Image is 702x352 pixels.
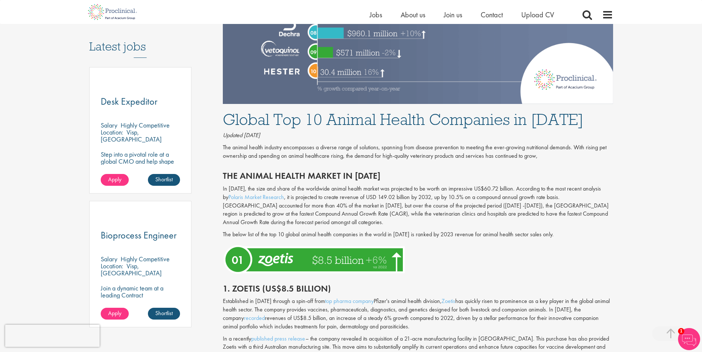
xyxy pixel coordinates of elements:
[223,171,613,181] h2: The Animal Health Market in [DATE]
[101,229,177,241] span: Bioprocess Engineer
[101,174,129,186] a: Apply
[121,121,170,129] p: Highly Competitive
[108,175,121,183] span: Apply
[148,308,180,320] a: Shortlist
[5,325,100,347] iframe: reCAPTCHA
[121,255,170,263] p: Highly Competitive
[251,335,305,342] a: published press release
[101,285,180,327] p: Join a dynamic team at a leading Contract Manufacturing Organisation (CMO) and contribute to grou...
[101,151,180,172] p: Step into a pivotal role at a global CMO and help shape the future of healthcare.
[678,328,684,334] span: 1
[444,10,462,20] a: Join us
[678,328,700,350] img: Chatbot
[101,262,123,270] span: Location:
[401,10,425,20] a: About us
[442,297,455,305] a: Zoetis
[223,131,260,139] i: Updated [DATE]
[101,128,123,136] span: Location:
[325,297,374,305] a: top pharma company
[101,97,180,106] a: Desk Expeditor
[223,284,613,293] h2: 1. Zoetis (US$8.5 billion)
[223,297,613,331] p: Established in [DATE] through a spin-off from Pfizer's animal health division, has quickly risen ...
[101,121,117,129] span: Salary
[223,185,613,227] p: In [DATE], the size and share of the worldwide animal health market was projected to be worth an ...
[101,128,162,143] p: Visp, [GEOGRAPHIC_DATA]
[101,262,162,277] p: Visp, [GEOGRAPHIC_DATA]
[223,111,613,128] h1: Global Top 10 Animal Health Companies in [DATE]
[148,174,180,186] a: Shortlist
[89,22,192,58] h3: Latest jobs
[101,95,158,108] span: Desk Expeditor
[101,255,117,263] span: Salary
[108,309,121,317] span: Apply
[244,314,265,322] a: recorded
[481,10,503,20] a: Contact
[101,308,129,320] a: Apply
[101,231,180,240] a: Bioprocess Engineer
[370,10,382,20] a: Jobs
[223,143,613,160] p: The animal health industry encompasses a diverse range of solutions, spanning from disease preven...
[228,193,284,201] a: Polaris Market Research
[223,230,613,239] p: The below list of the top 10 global animal health companies in the world in [DATE] is ranked by 2...
[521,10,554,20] a: Upload CV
